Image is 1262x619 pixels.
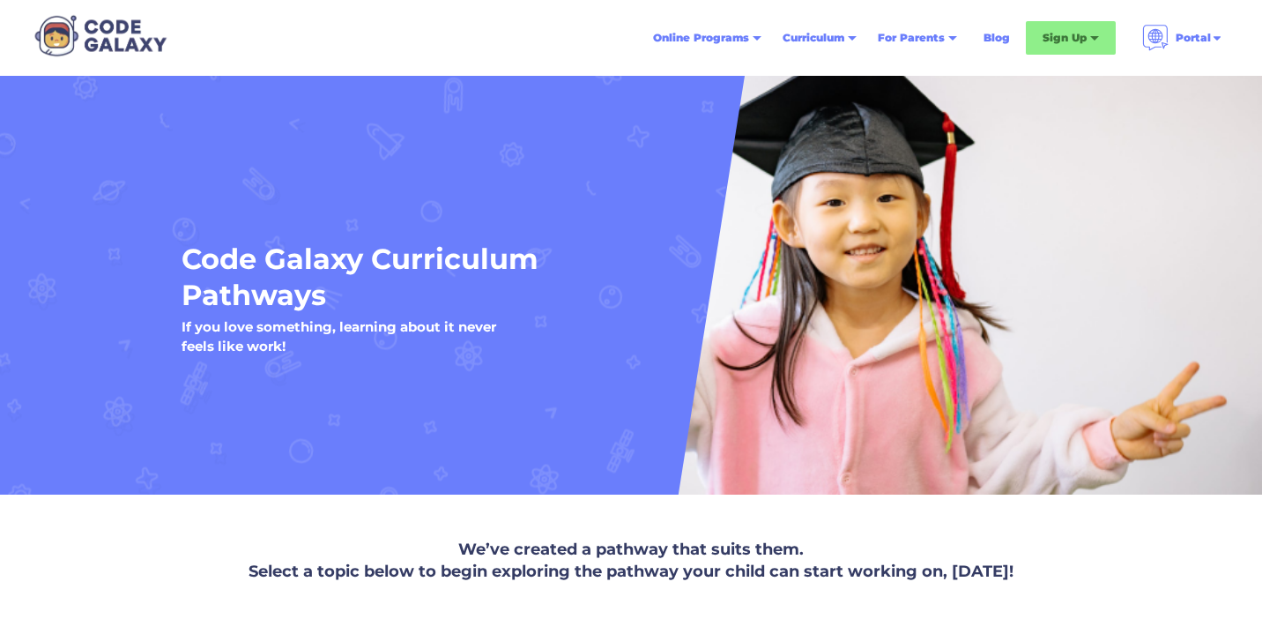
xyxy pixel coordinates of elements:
div: Sign Up [1026,21,1116,55]
div: For Parents [867,22,968,54]
div: Portal [1132,18,1234,58]
div: Online Programs [642,22,772,54]
div: Curriculum [783,29,844,47]
a: Blog [973,22,1021,54]
div: Portal [1176,29,1211,47]
div: Sign Up [1043,29,1087,47]
div: For Parents [878,29,945,47]
h1: Code Galaxy Curriculum Pathways [182,241,943,314]
h5: If you love something, learning about it never feels like work! [182,318,496,355]
div: Curriculum [772,22,867,54]
strong: We’ve created a pathway that suits them. Select a topic below to begin exploring the pathway your... [249,540,1013,581]
div: Online Programs [653,29,749,47]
